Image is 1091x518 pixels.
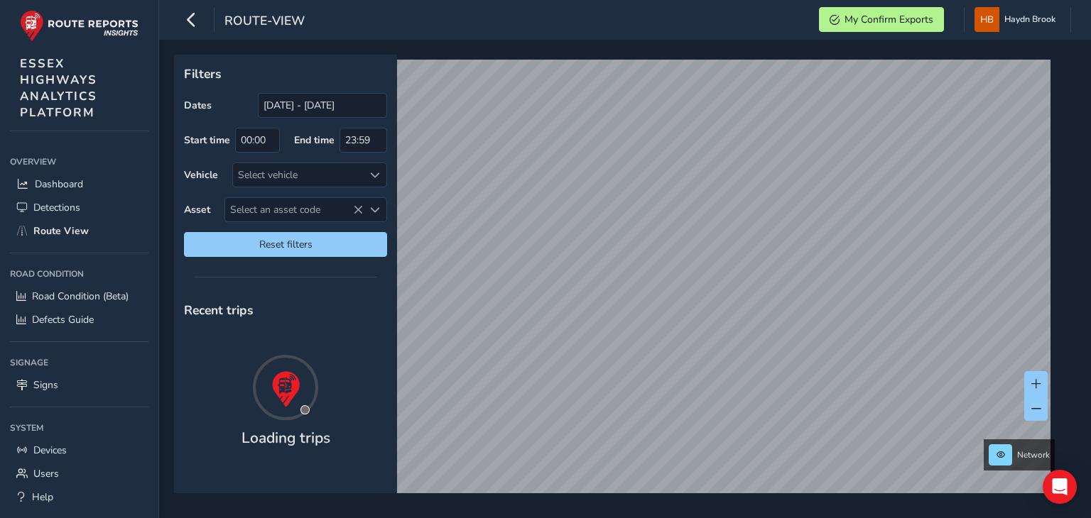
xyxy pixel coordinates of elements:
[33,467,59,480] span: Users
[10,462,148,485] a: Users
[184,99,212,112] label: Dates
[10,151,148,172] div: Overview
[33,443,67,457] span: Devices
[10,196,148,219] a: Detections
[179,60,1051,509] canvas: Map
[33,378,58,392] span: Signs
[184,203,210,216] label: Asset
[294,133,335,147] label: End time
[184,65,387,83] p: Filters
[184,168,218,182] label: Vehicle
[10,285,148,308] a: Road Condition (Beta)
[1017,449,1050,461] span: Network
[20,55,97,121] span: ESSEX HIGHWAYS ANALYTICS PLATFORM
[184,133,230,147] label: Start time
[32,290,129,303] span: Road Condition (Beta)
[819,7,944,32] button: My Confirm Exports
[241,429,330,447] h4: Loading trips
[975,7,999,32] img: diamond-layout
[20,10,139,42] img: rr logo
[184,302,254,319] span: Recent trips
[32,313,94,326] span: Defects Guide
[195,238,376,251] span: Reset filters
[184,232,387,257] button: Reset filters
[10,373,148,397] a: Signs
[33,201,80,214] span: Detections
[1004,7,1055,32] span: Haydn Brook
[10,485,148,509] a: Help
[10,417,148,439] div: System
[225,198,363,221] span: Select an asset code
[1043,470,1077,504] div: Open Intercom Messenger
[233,163,363,187] div: Select vehicle
[33,224,89,238] span: Route View
[845,13,933,26] span: My Confirm Exports
[35,177,83,191] span: Dashboard
[975,7,1060,32] button: Haydn Brook
[363,198,386,221] div: Select an asset code
[10,219,148,243] a: Route View
[10,439,148,462] a: Devices
[10,308,148,331] a: Defects Guide
[10,263,148,285] div: Road Condition
[10,352,148,373] div: Signage
[10,172,148,196] a: Dashboard
[32,490,53,504] span: Help
[224,12,305,32] span: route-view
